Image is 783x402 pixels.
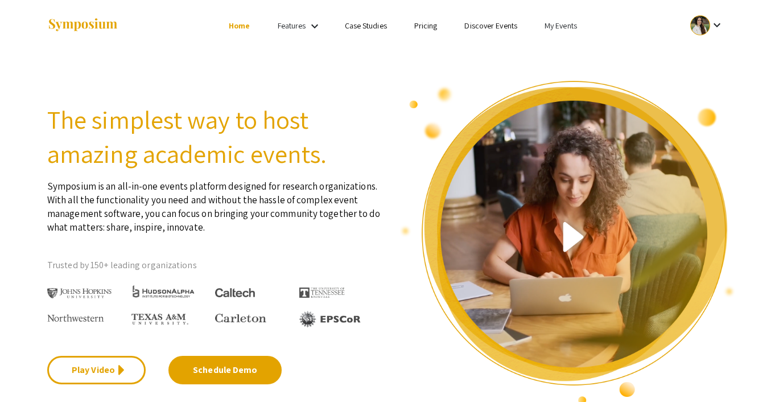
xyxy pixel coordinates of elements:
[299,311,362,327] img: EPSCOR
[278,20,306,31] a: Features
[168,356,282,384] a: Schedule Demo
[229,20,250,31] a: Home
[215,288,255,298] img: Caltech
[47,314,104,321] img: Northwestern
[47,102,383,171] h2: The simplest way to host amazing academic events.
[215,314,266,323] img: Carleton
[299,288,345,298] img: The University of Tennessee
[545,20,577,31] a: My Events
[131,314,188,325] img: Texas A&M University
[47,288,112,299] img: Johns Hopkins University
[345,20,387,31] a: Case Studies
[47,18,118,33] img: Symposium by ForagerOne
[710,18,724,32] mat-icon: Expand account dropdown
[414,20,438,31] a: Pricing
[464,20,517,31] a: Discover Events
[47,171,383,234] p: Symposium is an all-in-one events platform designed for research organizations. With all the func...
[678,13,736,38] button: Expand account dropdown
[47,356,146,384] a: Play Video
[308,19,322,33] mat-icon: Expand Features list
[131,285,196,298] img: HudsonAlpha
[47,257,383,274] p: Trusted by 150+ leading organizations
